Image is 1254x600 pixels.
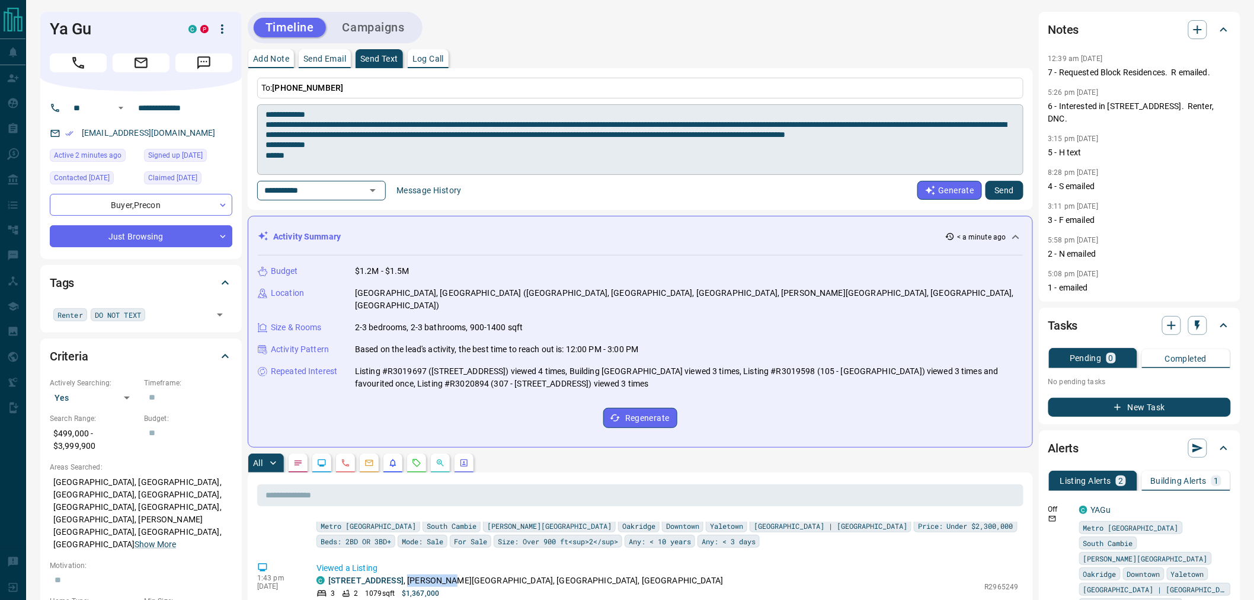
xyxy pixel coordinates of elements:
[50,424,138,456] p: $499,000 - $3,999,900
[148,172,197,184] span: Claimed [DATE]
[603,408,677,428] button: Regenerate
[1048,434,1231,462] div: Alerts
[50,225,232,247] div: Just Browsing
[389,181,469,200] button: Message History
[50,473,232,554] p: [GEOGRAPHIC_DATA], [GEOGRAPHIC_DATA], [GEOGRAPHIC_DATA], [GEOGRAPHIC_DATA], [GEOGRAPHIC_DATA], [G...
[1048,270,1099,278] p: 5:08 pm [DATE]
[50,171,138,188] div: Thu Sep 30 2021
[316,562,1019,575] p: Viewed a Listing
[702,535,756,547] span: Any: < 3 days
[50,20,171,39] h1: Ya Gu
[272,83,343,92] span: [PHONE_NUMBER]
[50,342,232,371] div: Criteria
[355,343,638,356] p: Based on the lead's activity, the best time to reach out is: 12:00 PM - 3:00 PM
[1048,66,1231,79] p: 7 - Requested Block Residences. R emailed.
[271,265,298,277] p: Budget
[1048,373,1231,391] p: No pending tasks
[1091,505,1112,515] a: YAGu
[50,269,232,297] div: Tags
[355,287,1023,312] p: [GEOGRAPHIC_DATA], [GEOGRAPHIC_DATA] ([GEOGRAPHIC_DATA], [GEOGRAPHIC_DATA], [GEOGRAPHIC_DATA], [P...
[1048,439,1079,458] h2: Alerts
[360,55,398,63] p: Send Text
[498,535,618,547] span: Size: Over 900 ft<sup>2</sup>
[412,458,421,468] svg: Requests
[1083,583,1227,595] span: [GEOGRAPHIC_DATA] | [GEOGRAPHIC_DATA]
[1214,477,1218,485] p: 1
[1127,568,1160,580] span: Downtown
[273,231,341,243] p: Activity Summary
[82,128,216,138] a: [EMAIL_ADDRESS][DOMAIN_NAME]
[1048,515,1057,523] svg: Email
[1060,477,1112,485] p: Listing Alerts
[293,458,303,468] svg: Notes
[1048,180,1231,193] p: 4 - S emailed
[402,588,439,599] p: $1,367,000
[402,535,443,547] span: Mode: Sale
[321,535,391,547] span: Beds: 2BD OR 3BD+
[50,53,107,72] span: Call
[459,458,469,468] svg: Agent Actions
[328,576,404,585] a: [STREET_ADDRESS]
[257,582,299,591] p: [DATE]
[50,273,74,292] h2: Tags
[50,560,232,571] p: Motivation:
[918,520,1013,532] span: Price: Under $2,300,000
[412,55,444,63] p: Log Call
[622,520,655,532] span: Oakridge
[1048,55,1103,63] p: 12:39 am [DATE]
[331,18,417,37] button: Campaigns
[355,365,1023,390] p: Listing #R3019697 ([STREET_ADDRESS]) viewed 4 times, Building [GEOGRAPHIC_DATA] viewed 3 times, L...
[1048,168,1099,177] p: 8:28 pm [DATE]
[1048,20,1079,39] h2: Notes
[148,149,203,161] span: Signed up [DATE]
[754,520,907,532] span: [GEOGRAPHIC_DATA] | [GEOGRAPHIC_DATA]
[321,520,416,532] span: Metro [GEOGRAPHIC_DATA]
[1048,15,1231,44] div: Notes
[254,18,326,37] button: Timeline
[316,576,325,585] div: condos.ca
[1150,477,1207,485] p: Building Alerts
[65,129,73,138] svg: Email Verified
[57,309,83,321] span: Renter
[1048,248,1231,260] p: 2 - N emailed
[629,535,691,547] span: Any: < 10 years
[188,25,197,33] div: condos.ca
[258,226,1023,248] div: Activity Summary< a minute ago
[666,520,699,532] span: Downtown
[1048,214,1231,226] p: 3 - F emailed
[271,343,329,356] p: Activity Pattern
[364,182,381,199] button: Open
[436,458,445,468] svg: Opportunities
[1048,398,1231,417] button: New Task
[50,378,138,388] p: Actively Searching:
[1109,354,1114,362] p: 0
[1083,522,1179,534] span: Metro [GEOGRAPHIC_DATA]
[917,181,981,200] button: Generate
[454,535,487,547] span: For Sale
[354,588,358,599] p: 2
[1048,202,1099,210] p: 3:11 pm [DATE]
[144,149,232,165] div: Sat Jun 12 2021
[1048,311,1231,340] div: Tasks
[1048,88,1099,97] p: 5:26 pm [DATE]
[135,538,176,551] button: Show More
[50,413,138,424] p: Search Range:
[257,574,299,582] p: 1:43 pm
[200,25,209,33] div: property.ca
[1118,477,1123,485] p: 2
[50,347,88,366] h2: Criteria
[388,458,398,468] svg: Listing Alerts
[1048,236,1099,244] p: 5:58 pm [DATE]
[341,458,350,468] svg: Calls
[710,520,743,532] span: Yaletown
[1165,355,1207,363] p: Completed
[54,149,121,161] span: Active 2 minutes ago
[175,53,232,72] span: Message
[957,232,1006,242] p: < a minute ago
[487,520,612,532] span: [PERSON_NAME][GEOGRAPHIC_DATA]
[253,55,289,63] p: Add Note
[1048,100,1231,125] p: 6 - Interested in [STREET_ADDRESS]. Renter, DNC.
[1048,282,1231,294] p: 1 - emailed
[271,321,322,334] p: Size & Rooms
[1083,568,1117,580] span: Oakridge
